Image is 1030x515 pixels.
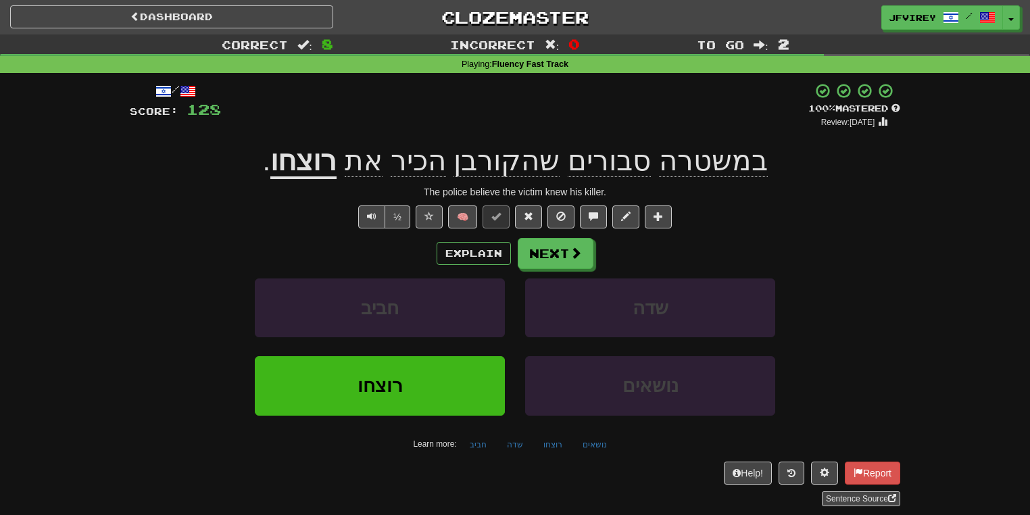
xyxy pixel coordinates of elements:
span: / [966,11,973,20]
div: Text-to-speech controls [355,205,410,228]
u: רוצחו [270,145,337,179]
button: Edit sentence (alt+d) [612,205,639,228]
span: 0 [568,36,580,52]
span: Score: [130,105,178,117]
button: Report [845,462,900,485]
span: jfvirey [889,11,936,24]
span: במשטרה [659,145,768,177]
small: Review: [DATE] [821,118,875,127]
button: 🧠 [448,205,477,228]
span: . [262,145,270,176]
button: שדה [525,278,775,337]
a: Sentence Source [822,491,900,506]
a: Clozemaster [353,5,677,29]
span: To go [697,38,744,51]
button: נושאים [525,356,775,415]
a: jfvirey / [881,5,1003,30]
button: Round history (alt+y) [779,462,804,485]
span: Incorrect [450,38,535,51]
button: שדה [499,435,531,455]
span: את [345,145,383,177]
span: הכיר [391,145,446,177]
div: Mastered [808,103,900,115]
small: Learn more: [413,439,456,449]
button: Reset to 0% Mastered (alt+r) [515,205,542,228]
button: חביב [255,278,505,337]
button: Set this sentence to 100% Mastered (alt+m) [483,205,510,228]
strong: Fluency Fast Track [492,59,568,69]
button: ½ [385,205,410,228]
span: : [754,39,768,51]
button: Discuss sentence (alt+u) [580,205,607,228]
button: Next [518,238,593,269]
button: Help! [724,462,772,485]
span: : [545,39,560,51]
span: 128 [187,101,221,118]
button: Explain [437,242,511,265]
button: Ignore sentence (alt+i) [547,205,574,228]
span: Correct [222,38,288,51]
span: רוצחו [358,375,403,396]
button: Play sentence audio (ctl+space) [358,205,385,228]
div: The police believe the victim knew his killer. [130,185,900,199]
button: רוצחו [536,435,570,455]
button: חביב [462,435,494,455]
button: רוצחו [255,356,505,415]
span: : [297,39,312,51]
span: נושאים [622,375,679,396]
span: שדה [633,297,668,318]
span: חביב [361,297,399,318]
a: Dashboard [10,5,333,28]
span: שהקורבן [453,145,560,177]
button: נושאים [575,435,614,455]
button: Add to collection (alt+a) [645,205,672,228]
button: Favorite sentence (alt+f) [416,205,443,228]
span: 100 % [808,103,835,114]
span: 8 [322,36,333,52]
span: 2 [778,36,789,52]
div: / [130,82,221,99]
span: סבורים [568,145,651,177]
